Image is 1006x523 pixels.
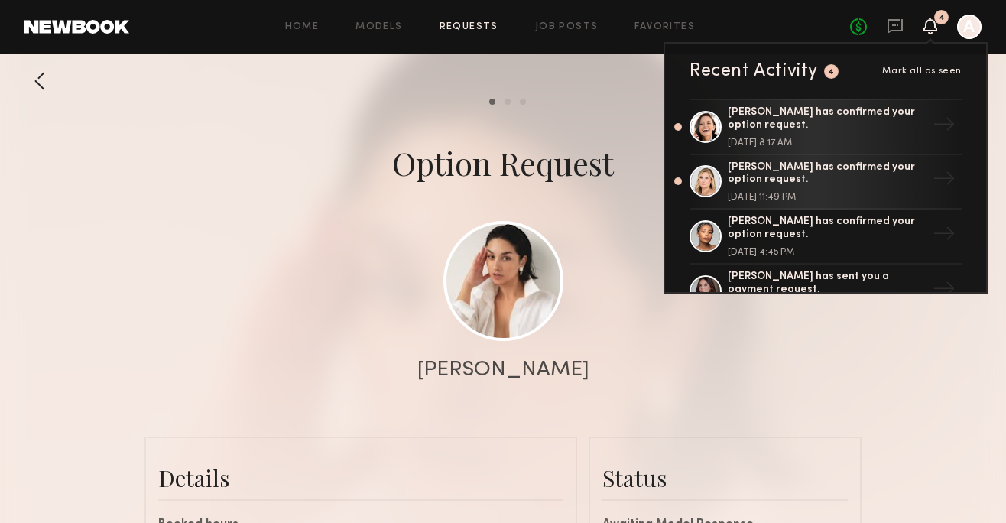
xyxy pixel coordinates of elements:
div: [PERSON_NAME] has confirmed your option request. [728,106,926,132]
div: Recent Activity [690,62,818,80]
a: [PERSON_NAME] has confirmed your option request.[DATE] 11:49 PM→ [690,155,962,210]
a: Models [355,22,402,32]
div: 4 [828,68,835,76]
a: Home [285,22,320,32]
span: Mark all as seen [882,67,962,76]
div: Status [602,463,848,493]
div: Details [158,463,563,493]
div: → [926,107,962,147]
div: [PERSON_NAME] has sent you a payment request. [728,271,926,297]
div: [DATE] 8:17 AM [728,138,926,148]
div: [PERSON_NAME] has confirmed your option request. [728,216,926,242]
a: [PERSON_NAME] has confirmed your option request.[DATE] 4:45 PM→ [690,210,962,265]
a: [PERSON_NAME] has confirmed your option request.[DATE] 8:17 AM→ [690,99,962,155]
div: [PERSON_NAME] has confirmed your option request. [728,161,926,187]
a: [PERSON_NAME] has sent you a payment request.→ [690,265,962,320]
div: 4 [939,14,945,22]
div: [DATE] 4:45 PM [728,248,926,257]
a: Favorites [634,22,695,32]
a: A [957,15,982,39]
div: → [926,271,962,311]
div: → [926,161,962,201]
a: Requests [440,22,498,32]
div: → [926,216,962,256]
a: Job Posts [535,22,599,32]
div: Option Request [392,141,614,184]
div: [DATE] 11:49 PM [728,193,926,202]
div: [PERSON_NAME] [417,359,589,381]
